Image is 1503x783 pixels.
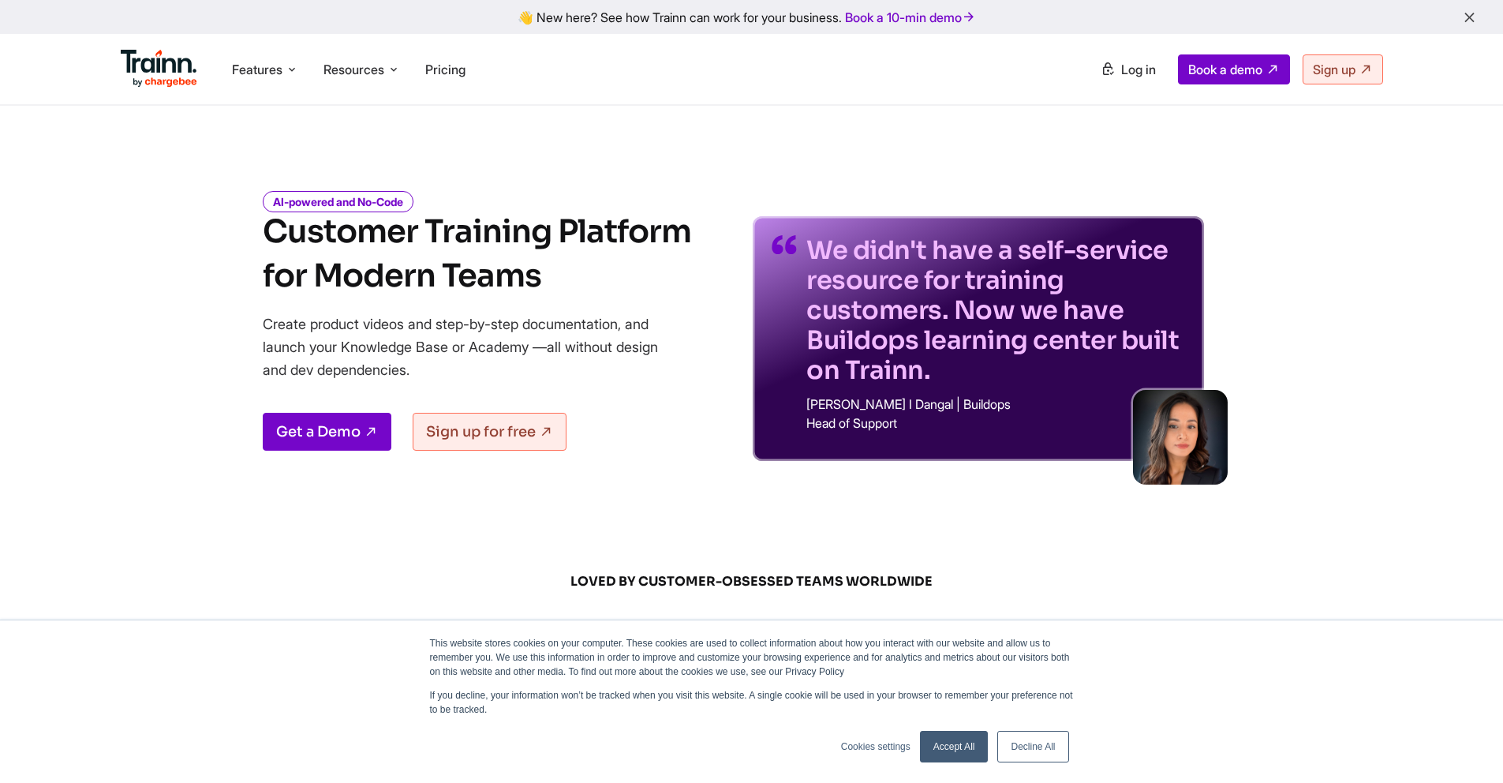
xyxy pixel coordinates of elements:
span: Features [232,61,282,78]
span: Sign up [1313,62,1355,77]
h1: Customer Training Platform for Modern Teams [263,210,691,298]
span: Log in [1121,62,1156,77]
p: This website stores cookies on your computer. These cookies are used to collect information about... [430,636,1074,679]
p: [PERSON_NAME] I Dangal | Buildops [806,398,1185,410]
a: Sign up for free [413,413,566,451]
img: quotes-purple.41a7099.svg [772,235,797,254]
img: Trainn Logo [121,50,198,88]
a: Get a Demo [263,413,391,451]
p: Create product videos and step-by-step documentation, and launch your Knowledge Base or Academy —... [263,313,681,381]
i: AI-powered and No-Code [263,191,413,212]
span: Book a demo [1188,62,1262,77]
span: LOVED BY CUSTOMER-OBSESSED TEAMS WORLDWIDE [373,573,1131,590]
a: Book a demo [1178,54,1290,84]
a: Pricing [425,62,465,77]
p: If you decline, your information won’t be tracked when you visit this website. A single cookie wi... [430,688,1074,717]
a: Book a 10-min demo [842,6,979,28]
a: Decline All [997,731,1068,762]
a: Cookies settings [841,740,910,754]
a: Log in [1091,55,1165,84]
p: We didn't have a self-service resource for training customers. Now we have Buildops learning cent... [806,235,1185,385]
a: Accept All [920,731,989,762]
img: sabina-buildops.d2e8138.png [1133,390,1228,485]
div: 👋 New here? See how Trainn can work for your business. [9,9,1494,24]
a: Sign up [1303,54,1383,84]
p: Head of Support [806,417,1185,429]
span: Resources [323,61,384,78]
